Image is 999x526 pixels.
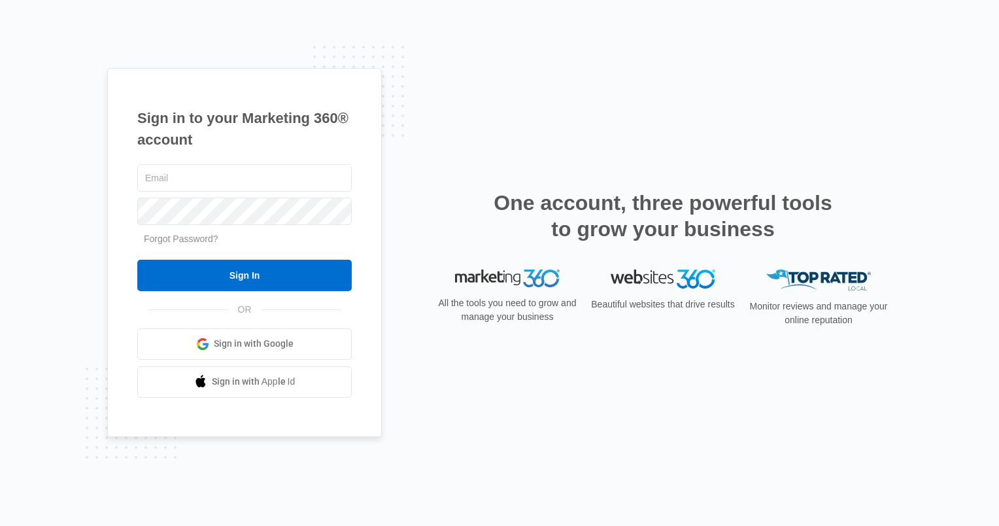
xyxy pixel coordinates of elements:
[212,375,296,389] span: Sign in with Apple Id
[137,328,352,360] a: Sign in with Google
[745,300,892,327] p: Monitor reviews and manage your online reputation
[229,303,261,317] span: OR
[766,270,871,291] img: Top Rated Local
[137,366,352,398] a: Sign in with Apple Id
[137,260,352,291] input: Sign In
[137,164,352,192] input: Email
[611,270,715,289] img: Websites 360
[434,296,581,324] p: All the tools you need to grow and manage your business
[455,270,560,288] img: Marketing 360
[214,337,294,351] span: Sign in with Google
[490,190,836,242] h2: One account, three powerful tools to grow your business
[590,298,736,311] p: Beautiful websites that drive results
[144,234,218,244] a: Forgot Password?
[137,107,352,150] h1: Sign in to your Marketing 360® account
